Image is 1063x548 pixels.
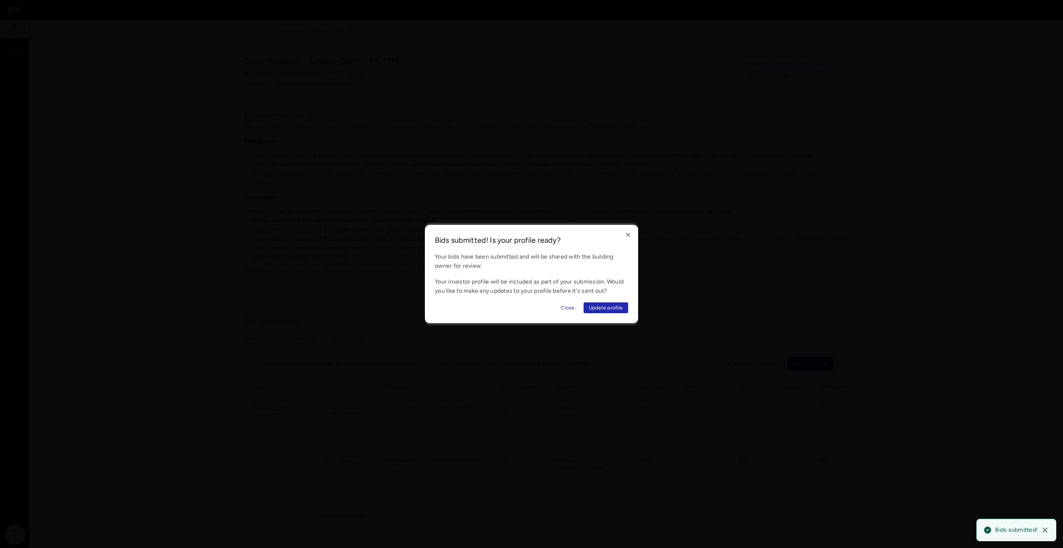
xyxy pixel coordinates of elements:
button: Update profile [584,302,629,313]
span: Bids submitted! [995,526,1038,534]
button: Close [625,231,631,238]
button: Close [555,302,580,313]
span: Close [561,304,574,312]
p: Your bids have been submitted and will be shared with the building owner for review. [435,252,628,271]
p: Your investor profile will be included as part of your submission. Would you like to make any upd... [435,277,628,296]
h2: Bids submitted! Is your profile ready? [435,235,628,246]
span: Update profile [589,304,623,312]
